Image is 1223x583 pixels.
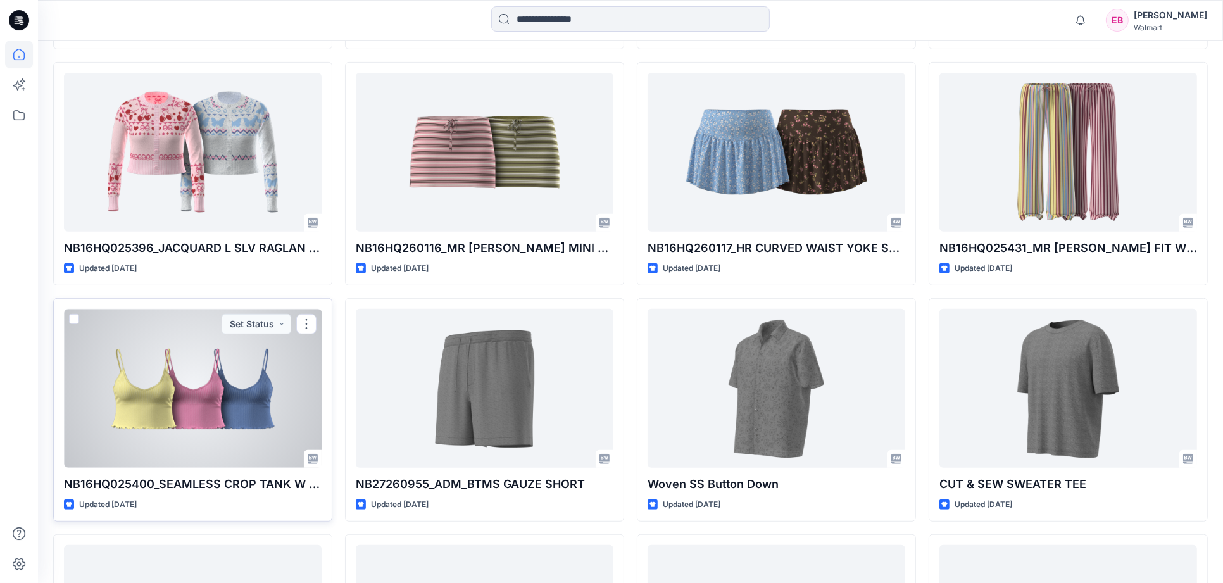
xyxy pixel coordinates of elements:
div: Walmart [1134,23,1207,32]
a: CUT & SEW SWEATER TEE [939,309,1197,468]
p: NB27260955_ADM_BTMS GAUZE SHORT [356,475,613,493]
p: Updated [DATE] [371,262,429,275]
p: Updated [DATE] [955,498,1012,511]
div: EB [1106,9,1129,32]
p: NB16HQ260116_MR [PERSON_NAME] MINI SKORT W SIDE SEAM NOTCH AND DRAWCORD [356,239,613,257]
p: NB16HQ025396_JACQUARD L SLV RAGLAN BTN FRONT CARDIGAN [64,239,322,257]
p: Updated [DATE] [371,498,429,511]
p: Updated [DATE] [663,262,720,275]
a: NB27260955_ADM_BTMS GAUZE SHORT [356,309,613,468]
a: Woven SS Button Down [648,309,905,468]
p: Updated [DATE] [663,498,720,511]
p: Updated [DATE] [955,262,1012,275]
a: NB16HQ025431_MR REG FIT WIDE LEG PANT W DRAWCORD [939,73,1197,232]
a: NB16HQ025396_JACQUARD L SLV RAGLAN BTN FRONT CARDIGAN [64,73,322,232]
a: NB16HQ260116_MR MICRO MINI SKORT W SIDE SEAM NOTCH AND DRAWCORD [356,73,613,232]
div: [PERSON_NAME] [1134,8,1207,23]
p: NB16HQ025431_MR [PERSON_NAME] FIT WIDE LEG PANT W DRAWCORD [939,239,1197,257]
a: NB16HQ260117_HR CURVED WAIST YOKE SKIRT [648,73,905,232]
p: Updated [DATE] [79,262,137,275]
p: NB16HQ025400_SEAMLESS CROP TANK W AJUSTABLE STRAPS [64,475,322,493]
p: NB16HQ260117_HR CURVED WAIST YOKE SKIRT [648,239,905,257]
a: NB16HQ025400_SEAMLESS CROP TANK W AJUSTABLE STRAPS [64,309,322,468]
p: CUT & SEW SWEATER TEE [939,475,1197,493]
p: Updated [DATE] [79,498,137,511]
p: Woven SS Button Down [648,475,905,493]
